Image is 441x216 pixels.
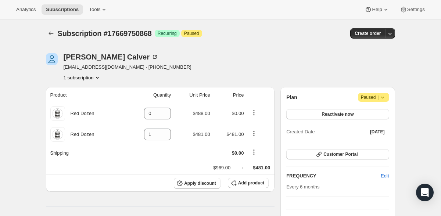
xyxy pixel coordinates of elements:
[350,28,385,39] button: Create order
[381,172,389,180] span: Edit
[248,148,260,156] button: Shipping actions
[184,180,216,186] span: Apply discount
[89,7,100,12] span: Tools
[286,149,389,159] button: Customer Portal
[226,132,244,137] span: $481.00
[360,4,394,15] button: Help
[85,4,112,15] button: Tools
[395,4,429,15] button: Settings
[212,87,246,103] th: Price
[42,4,83,15] button: Subscriptions
[228,178,269,188] button: Add product
[239,164,244,172] div: →
[184,30,199,36] span: Paused
[286,128,315,136] span: Created Date
[12,4,40,15] button: Analytics
[232,150,244,156] span: $0.00
[64,64,191,71] span: [EMAIL_ADDRESS][DOMAIN_NAME] · [PHONE_NUMBER]
[416,184,434,201] div: Open Intercom Messenger
[46,145,125,161] th: Shipping
[174,178,220,189] button: Apply discount
[322,111,354,117] span: Reactivate now
[286,172,381,180] h2: FREQUENCY
[286,184,319,190] span: Every 6 months
[16,7,36,12] span: Analytics
[370,129,385,135] span: [DATE]
[193,132,210,137] span: $481.00
[64,53,159,61] div: [PERSON_NAME] Calver
[232,111,244,116] span: $0.00
[248,130,260,138] button: Product actions
[376,170,393,182] button: Edit
[65,131,94,138] div: Red Dozen
[286,94,297,101] h2: Plan
[46,53,58,65] span: David Calver
[361,94,386,101] span: Paused
[213,164,230,172] div: $969.00
[253,165,270,170] span: $481.00
[46,28,56,39] button: Subscriptions
[58,29,152,37] span: Subscription #17669750868
[125,87,173,103] th: Quantity
[173,87,212,103] th: Unit Price
[323,151,358,157] span: Customer Portal
[65,110,94,117] div: Red Dozen
[248,109,260,117] button: Product actions
[46,87,125,103] th: Product
[366,127,389,137] button: [DATE]
[46,7,79,12] span: Subscriptions
[238,180,264,186] span: Add product
[193,111,210,116] span: $488.00
[372,7,382,12] span: Help
[286,109,389,119] button: Reactivate now
[407,7,425,12] span: Settings
[355,30,381,36] span: Create order
[377,94,379,100] span: |
[158,30,177,36] span: Recurring
[64,74,101,81] button: Product actions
